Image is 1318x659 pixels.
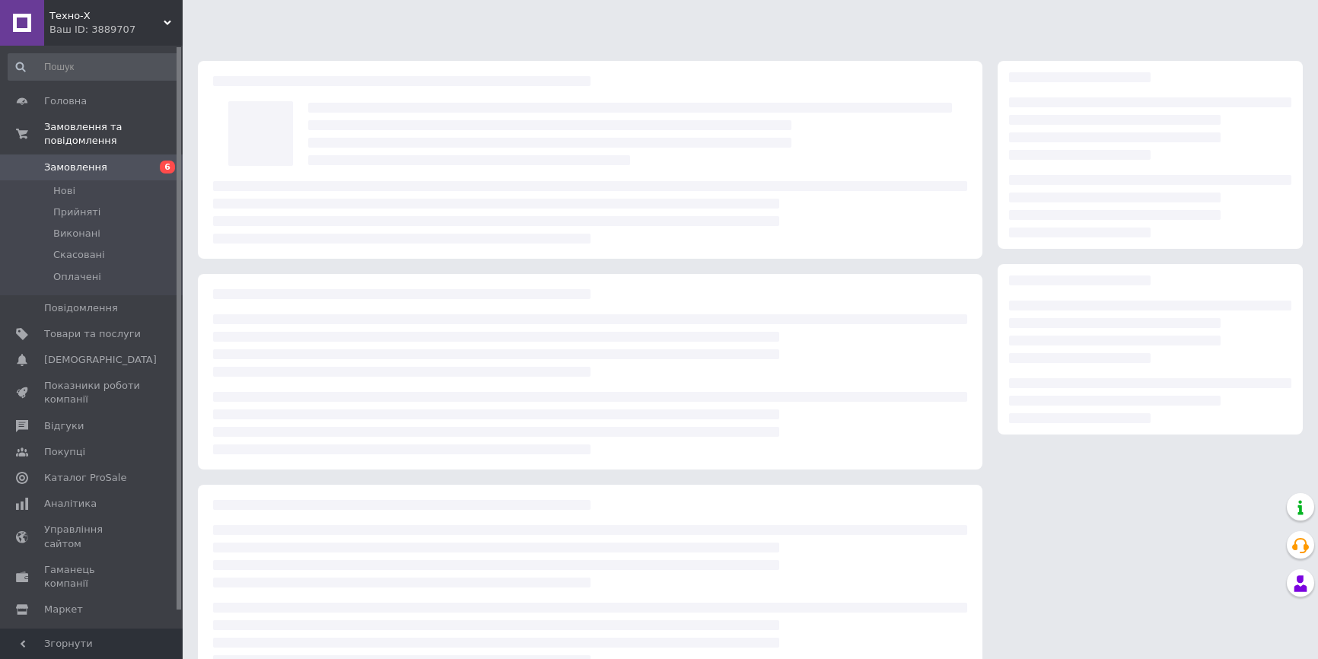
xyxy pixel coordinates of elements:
span: Головна [44,94,87,108]
span: Товари та послуги [44,327,141,341]
span: Замовлення [44,161,107,174]
span: Каталог ProSale [44,471,126,485]
span: Повідомлення [44,301,118,315]
span: Аналітика [44,497,97,511]
span: 6 [160,161,175,174]
span: [DEMOGRAPHIC_DATA] [44,353,157,367]
span: Техно-Х [49,9,164,23]
span: Показники роботи компанії [44,379,141,406]
span: Оплачені [53,270,101,284]
span: Скасовані [53,248,105,262]
span: Прийняті [53,205,100,219]
input: Пошук [8,53,179,81]
span: Виконані [53,227,100,240]
span: Гаманець компанії [44,563,141,591]
span: Управління сайтом [44,523,141,550]
span: Маркет [44,603,83,616]
span: Відгуки [44,419,84,433]
div: Ваш ID: 3889707 [49,23,183,37]
span: Покупці [44,445,85,459]
span: Нові [53,184,75,198]
span: Замовлення та повідомлення [44,120,183,148]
